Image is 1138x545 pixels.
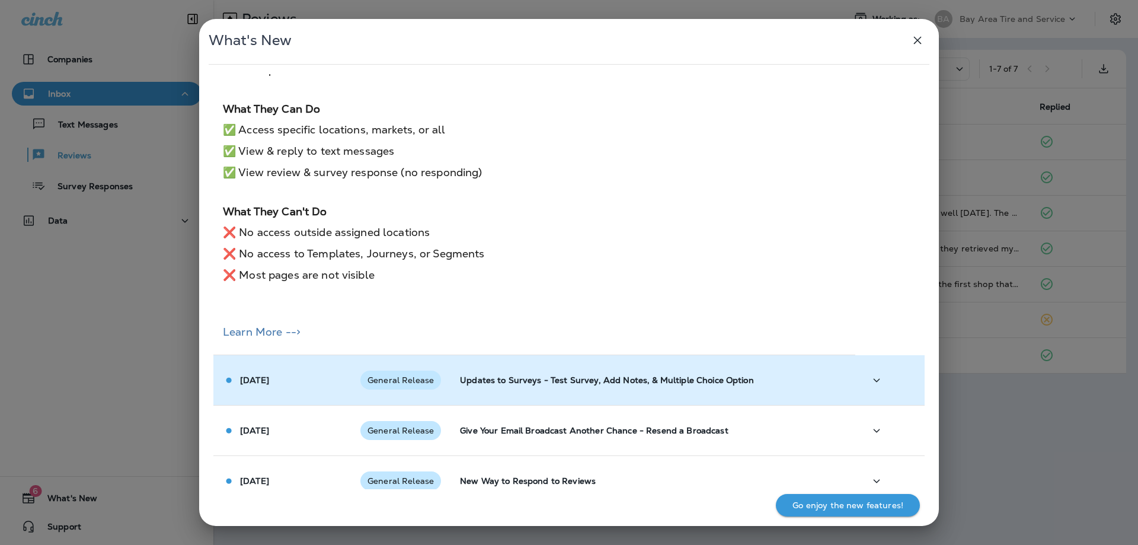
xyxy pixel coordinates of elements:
button: Go enjoy the new features! [776,494,920,517]
p: [DATE] [240,375,269,385]
span: We understand that having complete access to everything in [GEOGRAPHIC_DATA] can be much for ever... [223,17,835,77]
p: Go enjoy the new features! [792,501,903,510]
a: Learn More --> [223,325,301,339]
span: ✅ View & reply to text messages [223,144,394,158]
span: ❌ No access outside assigned locations [223,225,430,239]
p: Give Your Email Broadcast Another Chance - Resend a Broadcast [460,426,846,435]
p: [DATE] [240,426,269,435]
p: New Way to Respond to Reviews [460,476,846,486]
strong: What They Can't Do [223,205,327,218]
span: General Release [360,375,441,385]
span: General Release [360,476,441,486]
span: General Release [360,426,441,435]
strong: What They Can Do [223,102,320,116]
span: ✅ View review & survey response (no responding) [223,165,482,179]
p: [DATE] [240,476,269,486]
span: ✅ Access specific locations, markets, or all [223,123,445,136]
span: ❌ Most pages are not visible [223,268,375,282]
span: What's New [209,31,292,49]
span: ❌ No access to Templates, Journeys, or Segments [223,247,485,260]
p: Updates to Surveys - Test Survey, Add Notes, & Multiple Choice Option [460,375,846,385]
